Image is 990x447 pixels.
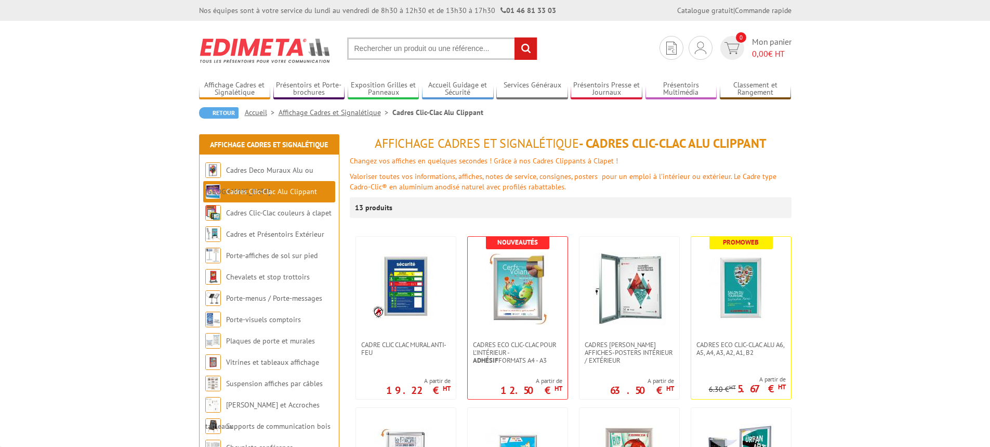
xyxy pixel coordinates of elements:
sup: HT [555,384,562,393]
a: Porte-visuels comptoirs [226,315,301,324]
a: Cadre CLIC CLAC Mural ANTI-FEU [356,341,456,356]
a: devis rapide 0 Mon panier 0,00€ HT [718,36,791,60]
input: rechercher [514,37,537,60]
font: Changez vos affiches en quelques secondes ! Grâce à nos Cadres Clippants à Clapet ! [350,156,618,165]
span: Cadres Eco Clic-Clac alu A6, A5, A4, A3, A2, A1, B2 [696,341,786,356]
strong: 01 46 81 33 03 [500,6,556,15]
img: Cadres vitrines affiches-posters intérieur / extérieur [593,252,666,325]
a: Commande rapide [735,6,791,15]
img: Chevalets et stop trottoirs [205,269,221,285]
strong: Adhésif [473,356,498,365]
a: Affichage Cadres et Signalétique [279,108,392,117]
span: € HT [752,48,791,60]
img: Cadres Eco Clic-Clac pour l'intérieur - <strong>Adhésif</strong> formats A4 - A3 [481,252,554,325]
a: Cadres et Présentoirs Extérieur [226,229,324,239]
a: [PERSON_NAME] et Accroches tableaux [205,400,320,431]
img: Porte-affiches de sol sur pied [205,248,221,263]
span: Cadre CLIC CLAC Mural ANTI-FEU [361,341,451,356]
img: devis rapide [666,42,677,55]
div: Nos équipes sont à votre service du lundi au vendredi de 8h30 à 12h30 et de 13h30 à 17h30 [199,5,556,16]
a: Supports de communication bois [226,422,331,431]
img: devis rapide [695,42,706,54]
b: Nouveautés [497,238,538,247]
font: Valoriser toutes vos informations, affiches, notes de service, consignes, posters pour un emploi ... [350,172,776,191]
a: Services Généraux [496,81,568,98]
a: Cadres Clic-Clac couleurs à clapet [226,208,332,218]
span: 0,00 [752,48,768,59]
a: Affichage Cadres et Signalétique [199,81,271,98]
a: Accueil Guidage et Sécurité [422,81,494,98]
img: Suspension affiches par câbles [205,376,221,391]
img: Porte-menus / Porte-messages [205,290,221,306]
a: Exposition Grilles et Panneaux [348,81,419,98]
img: Cadres et Présentoirs Extérieur [205,226,221,242]
img: Vitrines et tableaux affichage [205,354,221,370]
a: Cadres Eco Clic-Clac pour l'intérieur -Adhésifformats A4 - A3 [468,341,567,364]
a: Affichage Cadres et Signalétique [210,140,328,149]
b: Promoweb [723,238,759,247]
sup: HT [729,384,736,391]
a: Catalogue gratuit [677,6,733,15]
sup: HT [778,382,786,391]
sup: HT [666,384,674,393]
a: Vitrines et tableaux affichage [226,357,319,367]
a: Porte-menus / Porte-messages [226,293,322,303]
img: Cadre CLIC CLAC Mural ANTI-FEU [372,252,440,320]
a: Présentoirs Presse et Journaux [571,81,642,98]
a: Plaques de porte et murales [226,336,315,346]
img: Cadres Eco Clic-Clac alu A6, A5, A4, A3, A2, A1, B2 [705,252,777,325]
a: Présentoirs et Porte-brochures [273,81,345,98]
span: Cadres [PERSON_NAME] affiches-posters intérieur / extérieur [585,341,674,364]
span: Mon panier [752,36,791,60]
img: Cadres Deco Muraux Alu ou Bois [205,162,221,178]
li: Cadres Clic-Clac Alu Clippant [392,107,483,118]
span: A partir de [500,377,562,385]
img: devis rapide [724,42,740,54]
span: A partir de [709,375,786,384]
p: 5.67 € [737,386,786,392]
img: Cimaises et Accroches tableaux [205,397,221,413]
p: 19.22 € [386,387,451,393]
span: A partir de [386,377,451,385]
p: 13 produits [355,197,394,218]
img: Plaques de porte et murales [205,333,221,349]
a: Suspension affiches par câbles [226,379,323,388]
span: Affichage Cadres et Signalétique [375,135,579,151]
a: Retour [199,107,239,119]
img: Edimeta [199,31,332,70]
p: 12.50 € [500,387,562,393]
a: Accueil [245,108,279,117]
a: Chevalets et stop trottoirs [226,272,310,282]
a: Cadres Eco Clic-Clac alu A6, A5, A4, A3, A2, A1, B2 [691,341,791,356]
div: | [677,5,791,16]
p: 6.30 € [709,386,736,393]
img: Cadres Clic-Clac couleurs à clapet [205,205,221,221]
span: Cadres Eco Clic-Clac pour l'intérieur - formats A4 - A3 [473,341,562,364]
span: 0 [736,32,746,43]
span: A partir de [610,377,674,385]
h1: - Cadres Clic-Clac Alu Clippant [350,137,791,150]
sup: HT [443,384,451,393]
a: Porte-affiches de sol sur pied [226,251,318,260]
a: Cadres Deco Muraux Alu ou [GEOGRAPHIC_DATA] [205,165,313,196]
input: Rechercher un produit ou une référence... [347,37,537,60]
a: Cadres Clic-Clac Alu Clippant [226,187,317,196]
a: Cadres [PERSON_NAME] affiches-posters intérieur / extérieur [579,341,679,364]
a: Classement et Rangement [720,81,791,98]
p: 63.50 € [610,387,674,393]
a: Présentoirs Multimédia [645,81,717,98]
img: Porte-visuels comptoirs [205,312,221,327]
